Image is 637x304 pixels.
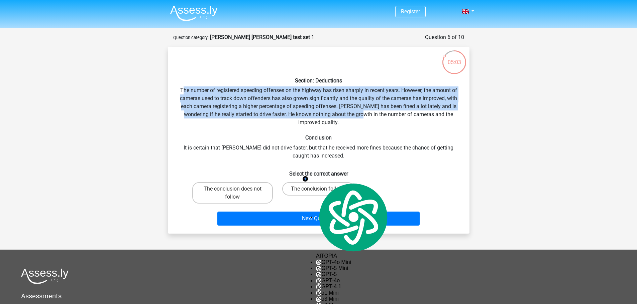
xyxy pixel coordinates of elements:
div: o3 Mini [316,296,390,302]
div: GPT-4o [316,278,390,284]
img: gpt-black.svg [316,278,321,284]
a: Register [401,8,420,15]
div: o1 Mini [316,290,390,296]
div: The number of registered speeding offenses on the highway has risen sharply in recent years. Howe... [171,52,467,228]
div: GPT-5 Mini [316,265,390,271]
img: Assessly logo [21,268,69,284]
div: AITOPIA [316,182,390,259]
div: GPT-5 [316,271,390,277]
strong: [PERSON_NAME] [PERSON_NAME] test set 1 [210,34,314,40]
img: Assessly [170,5,218,21]
img: gpt-black.svg [316,260,321,265]
img: gpt-black.svg [316,266,321,271]
small: Question category: [173,35,209,40]
div: Question 6 of 10 [425,33,464,41]
button: Next Question [217,212,420,226]
h6: Select the correct answer [179,165,459,177]
div: 05:03 [442,50,467,66]
img: gpt-black.svg [316,297,321,302]
img: gemini-15-pro.svg [303,176,308,182]
label: The conclusion does not follow [192,182,273,204]
label: The conclusion follows [282,182,354,196]
h5: Assessments [21,292,616,300]
img: logo.svg [316,182,390,253]
img: gpt-black.svg [316,272,321,277]
div: GPT-4.1 [316,284,390,290]
h6: Conclusion [179,134,459,141]
h6: Section: Deductions [179,77,459,84]
img: gpt-black.svg [316,290,321,296]
img: gpt-black.svg [316,284,321,290]
div: GPT-4o Mini [316,259,390,265]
